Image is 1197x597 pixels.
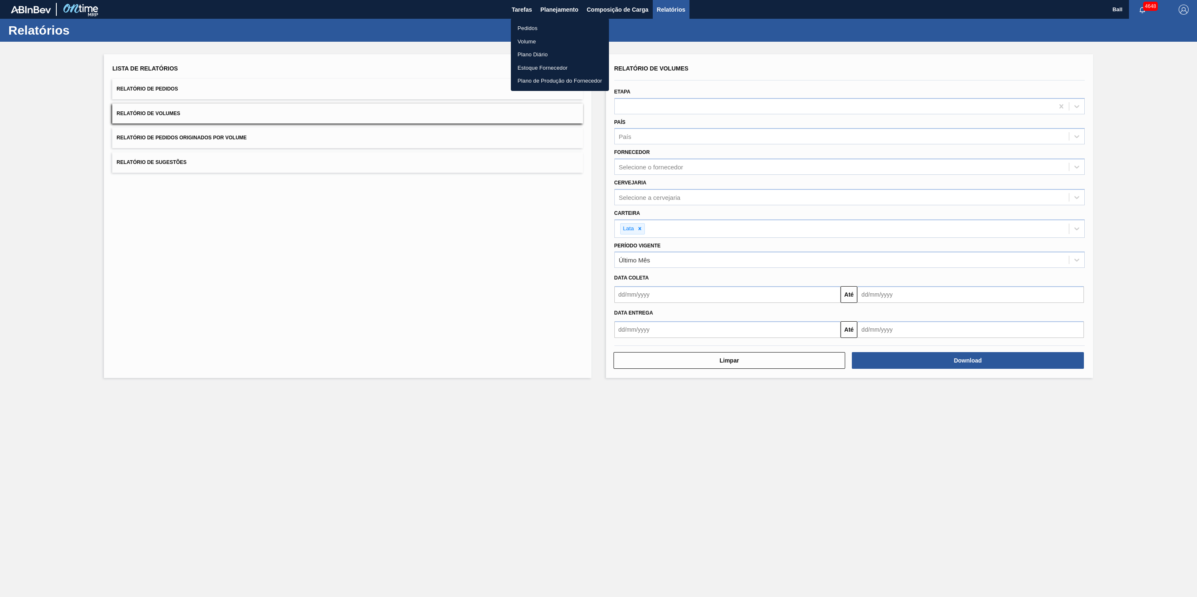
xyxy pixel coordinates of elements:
a: Plano de Produção do Fornecedor [511,74,609,88]
a: Plano Diário [511,48,609,61]
a: Estoque Fornecedor [511,61,609,75]
a: Volume [511,35,609,48]
a: Pedidos [511,22,609,35]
